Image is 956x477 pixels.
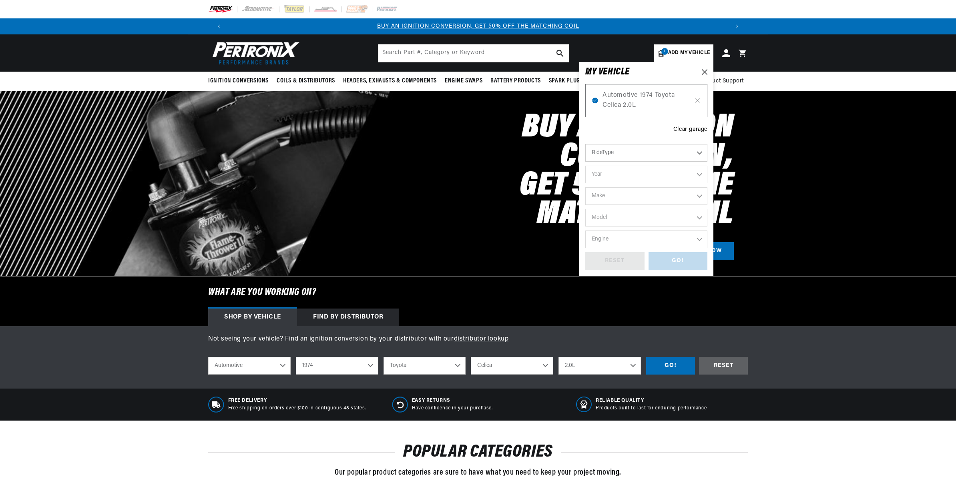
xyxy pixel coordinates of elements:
span: Easy Returns [412,397,493,404]
select: Make [585,187,707,205]
h2: Buy an Ignition Conversion, Get 50% off the Matching Coil [392,114,734,229]
summary: Product Support [699,72,748,91]
h6: MY VEHICLE [585,68,630,76]
div: GO! [646,357,695,375]
span: Spark Plug Wires [549,77,598,85]
div: Clear garage [673,125,707,134]
button: Translation missing: en.sections.announcements.previous_announcement [211,18,227,34]
div: 1 of 3 [227,22,729,31]
summary: Ignition Conversions [208,72,273,90]
button: Translation missing: en.sections.announcements.next_announcement [729,18,745,34]
select: Make [384,357,466,375]
summary: Coils & Distributors [273,72,339,90]
select: Model [471,357,553,375]
summary: Battery Products [486,72,545,90]
summary: Headers, Exhausts & Components [339,72,441,90]
span: Add my vehicle [668,49,710,57]
p: Not seeing your vehicle? Find an ignition conversion by your distributor with our [208,334,748,345]
a: distributor lookup [454,336,509,342]
div: Shop by vehicle [208,309,297,326]
a: 1Add my vehicle [654,44,713,62]
span: 1 [661,48,668,55]
summary: Spark Plug Wires [545,72,602,90]
select: Year [296,357,378,375]
span: Battery Products [490,77,541,85]
slideshow-component: Translation missing: en.sections.announcements.announcement_bar [188,18,768,34]
img: Pertronix [208,39,300,67]
select: Ride Type [208,357,291,375]
span: Ignition Conversions [208,77,269,85]
a: BUY AN IGNITION CONVERSION, GET 50% OFF THE MATCHING COIL [377,23,579,29]
span: Our popular product categories are sure to have what you need to keep your project moving. [335,469,621,477]
button: search button [551,44,569,62]
span: Engine Swaps [445,77,482,85]
span: Coils & Distributors [277,77,335,85]
div: Find by Distributor [297,309,399,326]
p: Free shipping on orders over $100 in contiguous 48 states. [228,405,366,412]
span: RELIABLE QUALITY [596,397,707,404]
p: Have confidence in your purchase. [412,405,493,412]
select: RideType [585,144,707,162]
select: Year [585,166,707,183]
p: Products built to last for enduring performance [596,405,707,412]
span: Product Support [699,77,744,86]
input: Search Part #, Category or Keyword [378,44,569,62]
span: Automotive 1974 Toyota Celica 2.0L [603,90,690,111]
h2: POPULAR CATEGORIES [208,445,748,460]
span: Free Delivery [228,397,366,404]
summary: Engine Swaps [441,72,486,90]
div: RESET [699,357,748,375]
h6: What are you working on? [188,277,768,309]
select: Engine [585,230,707,248]
div: Announcement [227,22,729,31]
span: Headers, Exhausts & Components [343,77,437,85]
select: Model [585,209,707,226]
select: Engine [558,357,641,375]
